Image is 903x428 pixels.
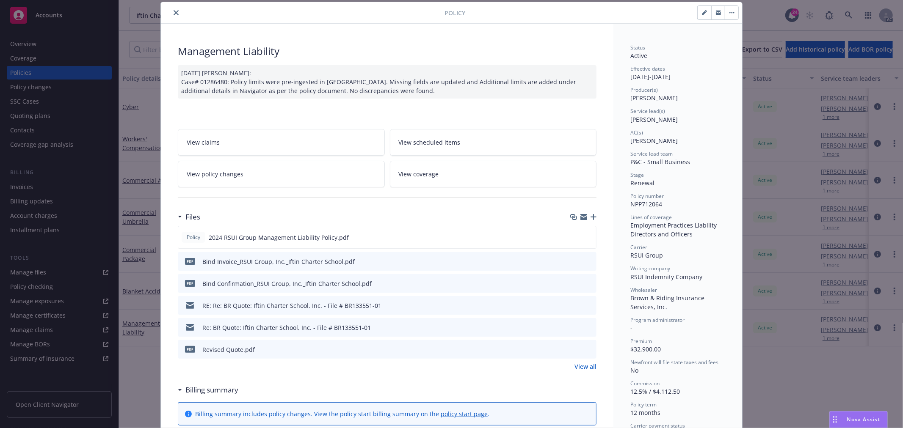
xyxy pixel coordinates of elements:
span: Effective dates [630,65,665,72]
span: Writing company [630,265,670,272]
span: Premium [630,337,652,345]
span: Status [630,44,645,51]
span: [PERSON_NAME] [630,137,678,145]
div: Employment Practices Liability [630,221,725,230]
button: download file [572,323,579,332]
span: Wholesaler [630,286,657,294]
button: download file [572,257,579,266]
button: download file [572,279,579,288]
button: preview file [585,323,593,332]
div: Directors and Officers [630,230,725,239]
button: download file [572,345,579,354]
span: 12.5% / $4,112.50 [630,387,680,395]
span: RSUI Indemnity Company [630,273,702,281]
span: Service lead(s) [630,107,665,115]
span: pdf [185,346,195,352]
div: [DATE] - [DATE] [630,65,725,81]
span: Policy number [630,192,664,200]
div: Management Liability [178,44,596,58]
button: close [171,8,181,18]
span: Policy [445,8,465,17]
span: No [630,366,638,374]
button: preview file [585,279,593,288]
span: View coverage [399,170,439,178]
span: RSUI Group [630,251,663,259]
span: View scheduled items [399,138,461,147]
div: Re: BR Quote: Iftin Charter School, Inc. - File # BR133551-01 [202,323,371,332]
span: [PERSON_NAME] [630,94,678,102]
span: Policy term [630,401,657,408]
span: $32,900.00 [630,345,661,353]
div: Files [178,211,200,222]
span: Nova Assist [847,416,881,423]
span: Lines of coverage [630,214,672,221]
span: 12 months [630,409,660,417]
span: Stage [630,171,644,178]
div: Bind Invoice_RSUI Group, Inc._Iftin Charter School.pdf [202,257,355,266]
a: View scheduled items [390,129,597,156]
div: Billing summary includes policy changes. View the policy start billing summary on the . [195,409,489,418]
span: Policy [185,233,202,241]
button: preview file [585,345,593,354]
span: Newfront will file state taxes and fees [630,359,718,366]
div: Bind Confirmation_RSUI Group, Inc._Iftin Charter School.pdf [202,279,372,288]
span: AC(s) [630,129,643,136]
div: Drag to move [830,412,840,428]
span: Commission [630,380,660,387]
span: 2024 RSUI Group Management Liability Policy.pdf [209,233,349,242]
span: Renewal [630,179,654,187]
span: pdf [185,258,195,264]
span: Active [630,52,647,60]
h3: Billing summary [185,384,238,395]
span: Carrier [630,244,647,251]
a: View claims [178,129,385,156]
span: Brown & Riding Insurance Services, Inc. [630,294,706,311]
span: View policy changes [187,170,243,178]
a: policy start page [441,410,488,418]
span: Program administrator [630,316,685,324]
h3: Files [185,211,200,222]
span: Service lead team [630,150,673,157]
a: View policy changes [178,161,385,187]
div: [DATE] [PERSON_NAME]: Case# 01286480: Policy limits were pre-ingested in [GEOGRAPHIC_DATA]. Missi... [178,65,596,99]
div: Revised Quote.pdf [202,345,255,354]
button: preview file [585,257,593,266]
span: - [630,324,632,332]
a: View coverage [390,161,597,187]
button: download file [572,301,579,310]
button: download file [572,233,578,242]
span: P&C - Small Business [630,158,690,166]
span: [PERSON_NAME] [630,115,678,123]
div: RE: Re: BR Quote: Iftin Charter School, Inc. - File # BR133551-01 [202,301,381,310]
span: Producer(s) [630,86,658,93]
span: pdf [185,280,195,286]
button: Nova Assist [829,411,888,428]
a: View all [574,362,596,371]
span: View claims [187,138,220,147]
button: preview file [585,233,593,242]
span: NPP712064 [630,200,662,208]
div: Billing summary [178,384,238,395]
button: preview file [585,301,593,310]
